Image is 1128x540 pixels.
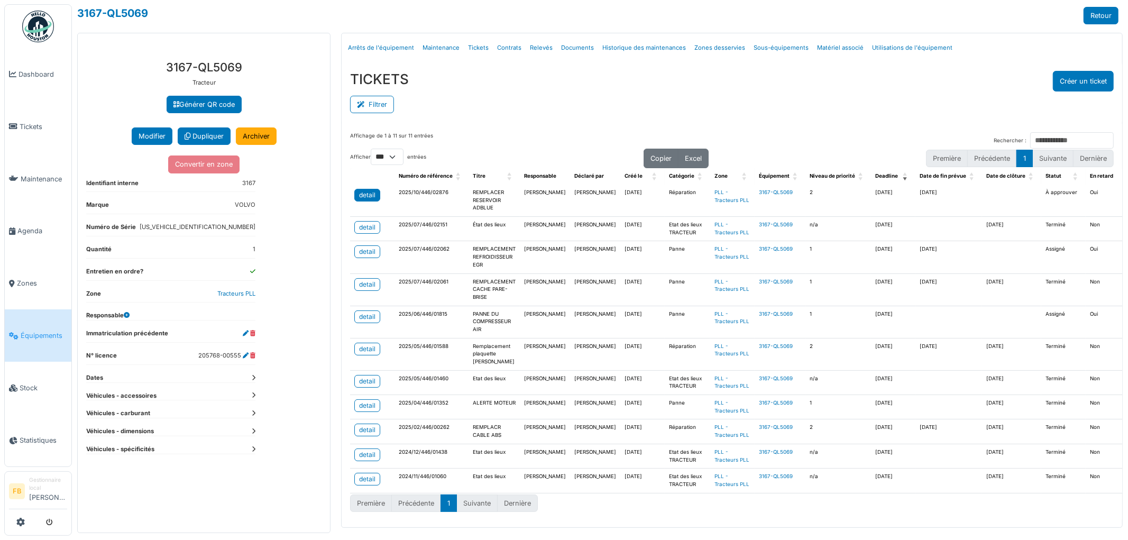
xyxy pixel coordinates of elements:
[167,96,242,113] a: Générer QR code
[665,273,710,306] td: Panne
[469,370,520,395] td: Etat des lieux
[520,444,570,468] td: [PERSON_NAME]
[29,476,67,492] div: Gestionnaire local
[620,185,665,217] td: [DATE]
[132,127,172,145] button: Modifier
[813,35,868,60] a: Matériel associé
[665,241,710,273] td: Panne
[17,278,67,288] span: Zones
[469,217,520,241] td: État des lieux
[469,469,520,493] td: Etat des lieux
[86,427,255,436] dt: Véhicules - dimensions
[685,154,702,162] span: Excel
[354,375,380,388] a: detail
[469,185,520,217] td: REMPLACER RESERVOIR ADBLUE
[805,419,871,444] td: 2
[86,409,255,418] dt: Véhicules - carburant
[242,179,255,188] dd: 3167
[665,469,710,493] td: Etat des lieux TRACTEUR
[759,343,793,349] a: 3167-QL5069
[520,370,570,395] td: [PERSON_NAME]
[805,469,871,493] td: n/a
[915,241,982,273] td: [DATE]
[903,168,909,185] span: Deadline: Activate to remove sorting
[570,338,620,370] td: [PERSON_NAME]
[395,185,469,217] td: 2025/10/446/02876
[1041,185,1086,217] td: À approuver
[9,476,67,509] a: FB Gestionnaire local[PERSON_NAME]
[5,258,71,310] a: Zones
[354,424,380,436] a: detail
[1029,168,1035,185] span: Date de clôture: Activate to sort
[793,168,799,185] span: Équipement: Activate to sort
[395,217,469,241] td: 2025/07/446/02151
[86,60,322,74] h3: 3167-QL5069
[5,414,71,466] a: Statistiques
[9,483,25,499] li: FB
[805,185,871,217] td: 2
[86,200,109,214] dt: Marque
[5,48,71,100] a: Dashboard
[1073,168,1079,185] span: Statut: Activate to sort
[371,149,403,165] select: Afficherentrées
[359,377,375,386] div: detail
[469,419,520,444] td: REMPLACR CABLE ABS
[350,71,409,87] h3: TICKETS
[354,473,380,486] a: detail
[574,173,604,179] span: Déclaré par
[714,449,749,463] a: PLL - Tracteurs PLL
[29,476,67,507] li: [PERSON_NAME]
[1084,7,1118,24] a: Retour
[86,245,112,258] dt: Quantité
[620,241,665,273] td: [DATE]
[714,246,749,260] a: PLL - Tracteurs PLL
[690,35,749,60] a: Zones desservies
[20,122,67,132] span: Tickets
[520,469,570,493] td: [PERSON_NAME]
[354,343,380,355] a: detail
[359,425,375,435] div: detail
[669,173,694,179] span: Catégorie
[5,100,71,153] a: Tickets
[665,185,710,217] td: Réparation
[469,273,520,306] td: REMPLACEMENT CACHE PARE-BRISE
[759,400,793,406] a: 3167-QL5069
[1041,469,1086,493] td: Terminé
[678,149,709,168] button: Excel
[1041,241,1086,273] td: Assigné
[620,217,665,241] td: [DATE]
[570,273,620,306] td: [PERSON_NAME]
[868,35,957,60] a: Utilisations de l'équipement
[235,200,255,209] dd: VOLVO
[520,306,570,338] td: [PERSON_NAME]
[749,35,813,60] a: Sous-équipements
[982,419,1041,444] td: [DATE]
[805,241,871,273] td: 1
[805,370,871,395] td: n/a
[77,7,148,20] a: 3167-QL5069
[714,424,749,438] a: PLL - Tracteurs PLL
[982,469,1041,493] td: [DATE]
[620,419,665,444] td: [DATE]
[354,189,380,202] a: detail
[620,338,665,370] td: [DATE]
[871,185,915,217] td: [DATE]
[570,419,620,444] td: [PERSON_NAME]
[1041,306,1086,338] td: Assigné
[520,419,570,444] td: [PERSON_NAME]
[714,173,728,179] span: Zone
[86,179,139,192] dt: Identifiant interne
[395,241,469,273] td: 2025/07/446/02062
[86,311,130,320] dt: Responsable
[570,395,620,419] td: [PERSON_NAME]
[871,217,915,241] td: [DATE]
[871,338,915,370] td: [DATE]
[759,189,793,195] a: 3167-QL5069
[920,173,966,179] span: Date de fin prévue
[665,217,710,241] td: Etat des lieux TRACTEUR
[620,306,665,338] td: [DATE]
[86,351,117,364] dt: N° licence
[359,401,375,410] div: detail
[982,370,1041,395] td: [DATE]
[1046,173,1061,179] span: Statut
